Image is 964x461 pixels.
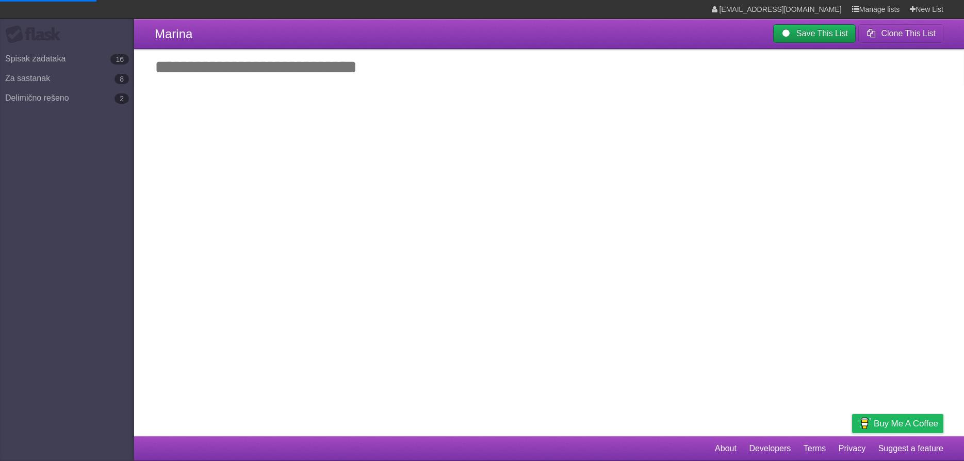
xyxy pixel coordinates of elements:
[5,25,67,44] div: Flask
[874,415,938,433] span: Buy me a coffee
[110,54,129,65] b: 16
[858,24,943,43] button: Clone This List
[115,93,129,104] b: 2
[155,27,192,41] span: Marina
[878,439,943,458] a: Suggest a feature
[115,74,129,84] b: 8
[881,29,936,38] b: Clone This List
[852,414,943,433] a: Buy me a coffee
[839,439,865,458] a: Privacy
[857,415,871,432] img: Buy me a coffee
[804,439,826,458] a: Terms
[796,29,848,38] b: Save This List
[773,24,856,43] a: Save This List
[749,439,791,458] a: Developers
[715,439,737,458] a: About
